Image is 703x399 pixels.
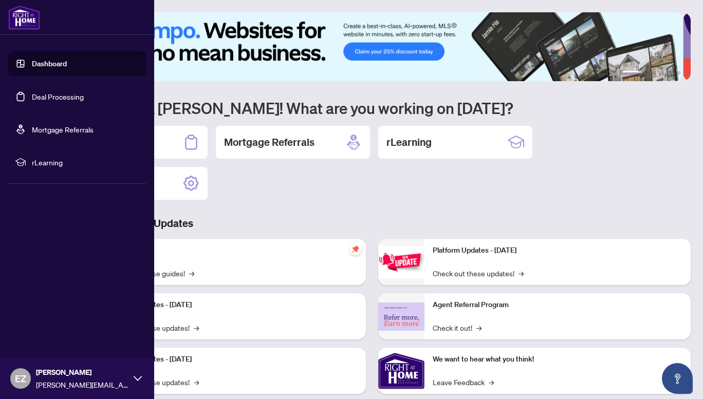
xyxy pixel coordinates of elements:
h1: Welcome back [PERSON_NAME]! What are you working on [DATE]? [53,98,691,118]
p: Platform Updates - [DATE] [108,299,358,311]
p: Self-Help [108,245,358,256]
a: Check it out!→ [433,322,482,333]
span: → [194,322,199,333]
button: 3 [652,71,656,75]
a: Mortgage Referrals [32,125,94,134]
span: rLearning [32,157,139,168]
h2: Mortgage Referrals [224,135,314,149]
img: Platform Updates - June 23, 2025 [378,246,424,278]
p: Agent Referral Program [433,299,682,311]
img: We want to hear what you think! [378,348,424,394]
img: Agent Referral Program [378,302,424,331]
h2: rLearning [386,135,432,149]
span: → [476,322,482,333]
span: EZ [15,371,26,386]
p: Platform Updates - [DATE] [108,354,358,365]
button: 6 [676,71,680,75]
img: Slide 0 [53,12,683,81]
span: → [189,268,194,279]
a: Leave Feedback→ [433,376,494,388]
a: Dashboard [32,59,67,68]
span: → [519,268,524,279]
p: Platform Updates - [DATE] [433,245,682,256]
img: logo [8,5,40,30]
a: Check out these updates!→ [433,268,524,279]
p: We want to hear what you think! [433,354,682,365]
span: [PERSON_NAME][EMAIL_ADDRESS][DOMAIN_NAME] [36,379,128,390]
a: Deal Processing [32,92,84,101]
button: 1 [623,71,639,75]
button: 2 [643,71,647,75]
span: [PERSON_NAME] [36,367,128,378]
button: 5 [668,71,672,75]
h3: Brokerage & Industry Updates [53,216,691,231]
button: Open asap [662,363,693,394]
span: → [489,376,494,388]
span: pushpin [349,243,362,255]
span: → [194,376,199,388]
button: 4 [660,71,664,75]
